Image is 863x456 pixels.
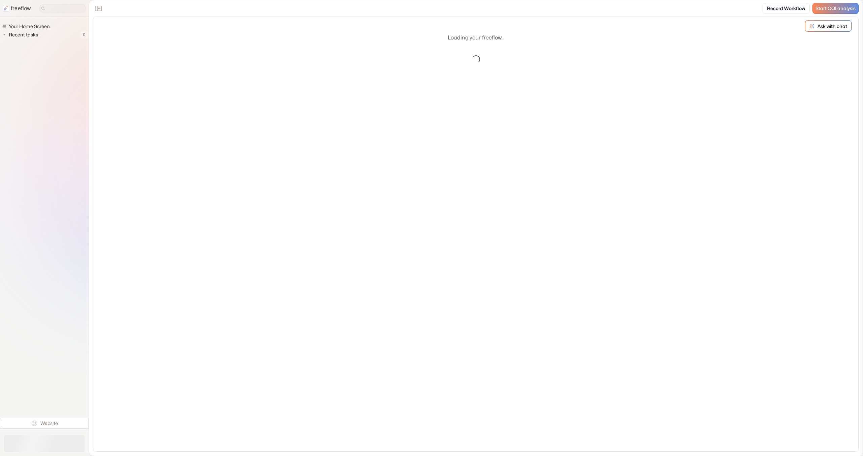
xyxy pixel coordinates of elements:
[812,3,859,14] a: Start COI analysis
[2,22,52,30] a: Your Home Screen
[3,4,31,12] a: freeflow
[2,31,41,39] button: Recent tasks
[7,31,40,38] span: Recent tasks
[763,3,810,14] a: Record Workflow
[7,23,52,30] span: Your Home Screen
[817,23,847,30] p: Ask with chat
[93,3,104,14] button: Close the sidebar
[11,4,31,12] p: freeflow
[815,6,856,11] span: Start COI analysis
[80,30,89,39] span: 0
[448,34,504,42] p: Loading your freeflow...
